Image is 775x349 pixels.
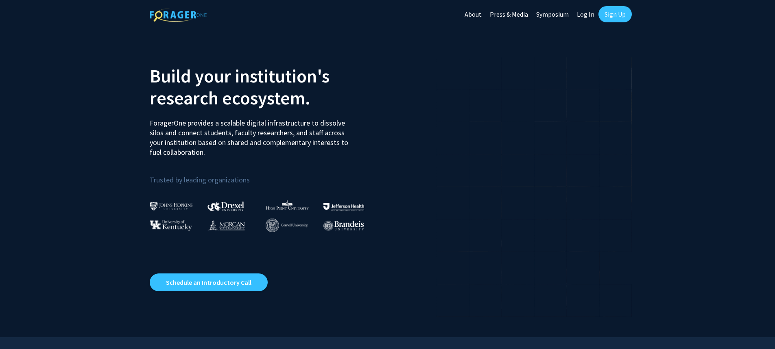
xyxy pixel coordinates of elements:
[323,203,364,210] img: Thomas Jefferson University
[266,219,308,232] img: Cornell University
[150,65,382,109] h2: Build your institution's research ecosystem.
[150,273,268,291] a: Opens in a new tab
[150,8,207,22] img: ForagerOne Logo
[598,6,632,22] a: Sign Up
[150,164,382,186] p: Trusted by leading organizations
[323,221,364,231] img: Brandeis University
[150,112,354,157] p: ForagerOne provides a scalable digital infrastructure to dissolve silos and connect students, fac...
[150,202,193,210] img: Johns Hopkins University
[207,220,245,230] img: Morgan State University
[207,202,244,211] img: Drexel University
[150,220,192,231] img: University of Kentucky
[266,200,309,210] img: High Point University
